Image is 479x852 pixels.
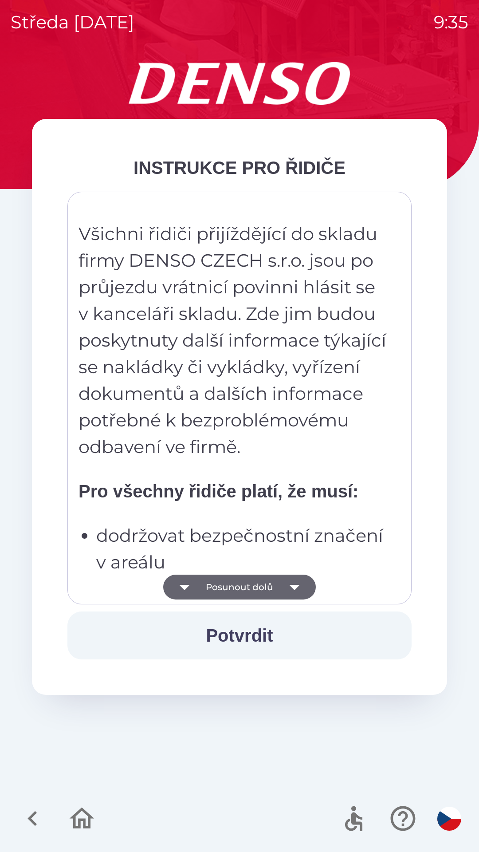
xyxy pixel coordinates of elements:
p: středa [DATE] [11,9,134,35]
button: Posunout dolů [163,575,316,600]
img: Logo [32,62,447,105]
p: dodržovat bezpečnostní značení v areálu [96,522,388,576]
p: Všichni řidiči přijíždějící do skladu firmy DENSO CZECH s.r.o. jsou po průjezdu vrátnicí povinni ... [79,221,388,460]
div: INSTRUKCE PRO ŘIDIČE [67,154,412,181]
img: cs flag [437,807,461,831]
p: 9:35 [434,9,468,35]
strong: Pro všechny řidiče platí, že musí: [79,481,358,501]
button: Potvrdit [67,611,412,659]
